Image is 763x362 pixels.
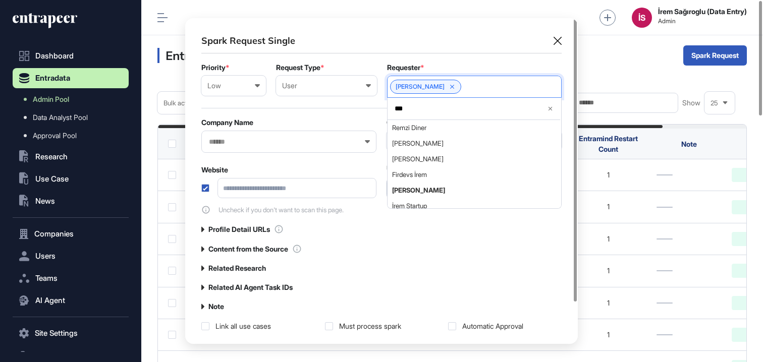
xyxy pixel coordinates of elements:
div: Company Type [387,118,562,127]
span: [PERSON_NAME] [396,83,445,90]
div: Link all use cases [215,321,271,331]
div: Low [207,82,260,90]
label: Related Research [208,264,266,272]
div: Spark Request Single [201,34,295,47]
div: User [282,82,371,90]
label: Note [208,303,224,311]
span: [PERSON_NAME] [392,155,556,163]
div: Website [201,166,376,174]
span: Uncheck if you don't want to scan this page. [219,206,344,214]
span: Firdevs İrem [392,171,556,178]
div: Automatic Approval [462,321,523,331]
div: Priority [201,64,266,72]
div: Related AI Agent Task IDs [201,283,562,292]
label: Profile Detail URLs [208,225,270,233]
span: [PERSON_NAME] [392,140,556,147]
div: Request Type [276,64,377,72]
label: Related AI Agent Task IDs [208,283,293,291]
div: Related Research [201,264,562,273]
span: İrem Startup [392,202,556,210]
label: Content from the Source [208,245,288,253]
div: Company Name [201,118,376,127]
label: Use Case Sources [387,164,446,172]
div: Must process spark [339,321,401,331]
div: Requester [387,64,562,72]
span: Remzi Diner [392,124,556,132]
span: [PERSON_NAME] [392,187,556,194]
